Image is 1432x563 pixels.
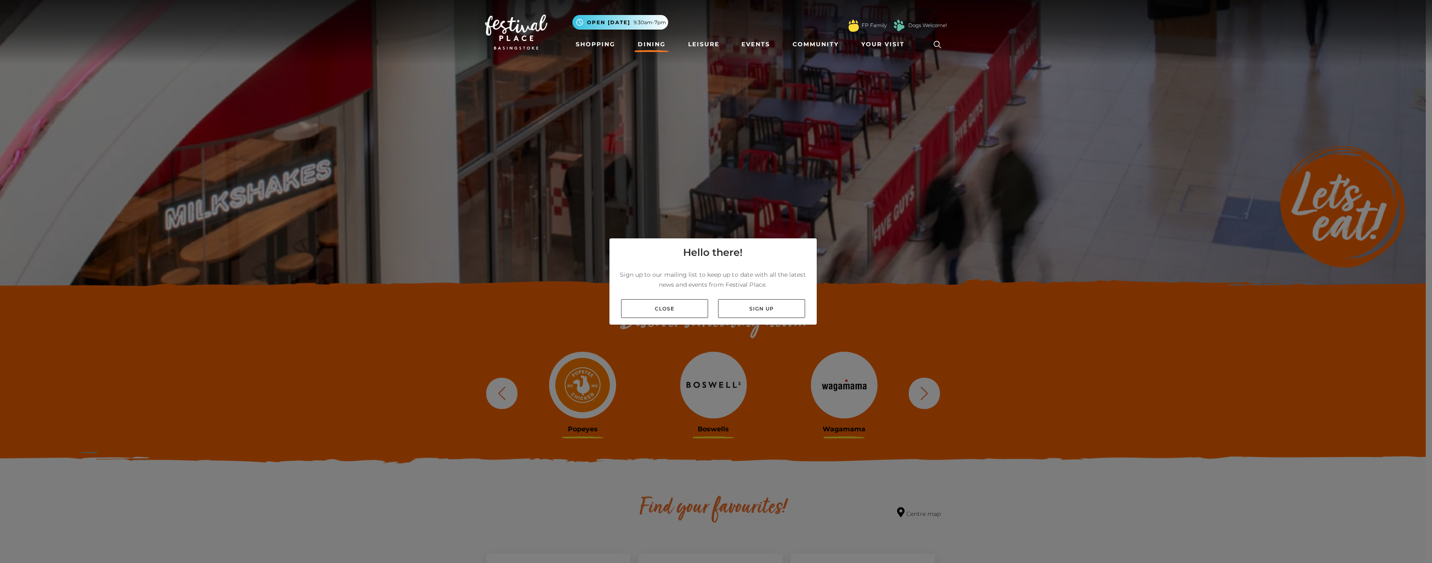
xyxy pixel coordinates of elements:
h4: Hello there! [683,245,743,260]
span: Open [DATE] [587,19,630,26]
p: Sign up to our mailing list to keep up to date with all the latest news and events from Festival ... [616,270,810,290]
a: FP Family [862,22,887,29]
a: Close [621,299,708,318]
img: Festival Place Logo [485,15,547,50]
a: Dogs Welcome! [908,22,947,29]
span: Your Visit [861,40,905,49]
a: Sign up [718,299,805,318]
a: Events [738,37,773,52]
span: 9.30am-7pm [634,19,666,26]
button: Open [DATE] 9.30am-7pm [572,15,668,30]
a: Dining [634,37,669,52]
a: Community [789,37,842,52]
a: Shopping [572,37,619,52]
a: Leisure [685,37,723,52]
a: Your Visit [858,37,912,52]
